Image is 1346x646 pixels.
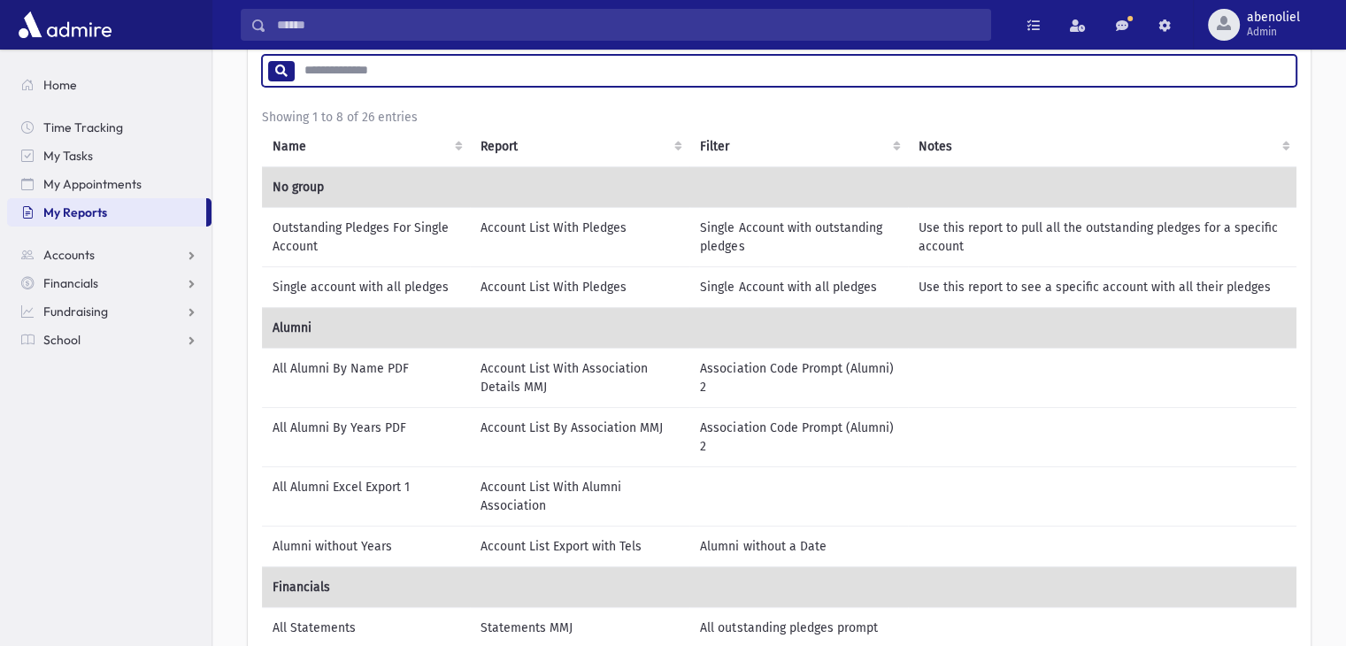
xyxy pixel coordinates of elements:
td: Use this report to pull all the outstanding pledges for a specific account [908,207,1297,266]
td: Association Code Prompt (Alumni) 2 [689,348,907,407]
td: Account List With Pledges [470,266,690,307]
td: All Alumni By Name PDF [262,348,470,407]
img: AdmirePro [14,7,116,42]
a: My Tasks [7,142,212,170]
td: Single Account with all pledges [689,266,907,307]
th: Filter : activate to sort column ascending [689,127,907,167]
span: Home [43,77,77,93]
td: Account List Export with Tels [470,526,690,566]
span: My Tasks [43,148,93,164]
span: My Appointments [43,176,142,192]
span: Fundraising [43,304,108,319]
td: Alumni without Years [262,526,470,566]
td: Alumni [262,307,1297,348]
th: Report: activate to sort column ascending [470,127,690,167]
span: My Reports [43,204,107,220]
td: Account List With Association Details MMJ [470,348,690,407]
a: My Appointments [7,170,212,198]
a: Financials [7,269,212,297]
a: School [7,326,212,354]
td: Account List With Alumni Association [470,466,690,526]
td: Association Code Prompt (Alumni) 2 [689,407,907,466]
a: Time Tracking [7,113,212,142]
div: Showing 1 to 8 of 26 entries [262,108,1296,127]
td: Single Account with outstanding pledges [689,207,907,266]
th: Name: activate to sort column ascending [262,127,470,167]
span: abenoliel [1247,11,1300,25]
span: Financials [43,275,98,291]
a: My Reports [7,198,206,227]
span: Accounts [43,247,95,263]
td: Financials [262,566,1297,607]
td: Account List By Association MMJ [470,407,690,466]
a: Fundraising [7,297,212,326]
td: Outstanding Pledges For Single Account [262,207,470,266]
span: Admin [1247,25,1300,39]
td: All Alumni By Years PDF [262,407,470,466]
a: Accounts [7,241,212,269]
th: Notes : activate to sort column ascending [908,127,1297,167]
td: Alumni without a Date [689,526,907,566]
a: Home [7,71,212,99]
td: Account List With Pledges [470,207,690,266]
span: Time Tracking [43,119,123,135]
span: School [43,332,81,348]
input: Search [266,9,990,41]
td: Use this report to see a specific account with all their pledges [908,266,1297,307]
td: No group [262,166,1297,207]
td: Single account with all pledges [262,266,470,307]
td: All Alumni Excel Export 1 [262,466,470,526]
